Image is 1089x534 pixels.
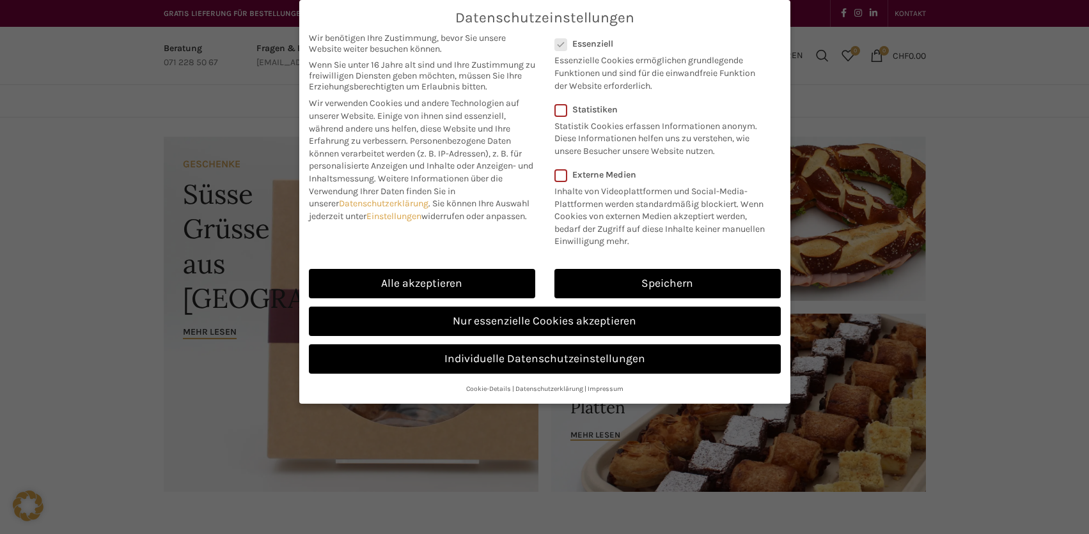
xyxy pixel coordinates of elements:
a: Datenschutzerklärung [339,198,428,209]
p: Inhalte von Videoplattformen und Social-Media-Plattformen werden standardmäßig blockiert. Wenn Co... [554,180,772,248]
a: Einstellungen [366,211,421,222]
a: Alle akzeptieren [309,269,535,298]
a: Individuelle Datenschutzeinstellungen [309,344,781,374]
span: Weitere Informationen über die Verwendung Ihrer Daten finden Sie in unserer . [309,173,503,209]
a: Cookie-Details [466,385,511,393]
span: Personenbezogene Daten können verarbeitet werden (z. B. IP-Adressen), z. B. für personalisierte A... [309,135,533,184]
a: Nur essenzielle Cookies akzeptieren [309,307,781,336]
span: Datenschutzeinstellungen [455,10,634,26]
a: Impressum [588,385,623,393]
span: Wenn Sie unter 16 Jahre alt sind und Ihre Zustimmung zu freiwilligen Diensten geben möchten, müss... [309,59,535,92]
label: Essenziell [554,38,764,49]
span: Wir verwenden Cookies und andere Technologien auf unserer Website. Einige von ihnen sind essenzie... [309,98,519,146]
a: Datenschutzerklärung [515,385,583,393]
span: Sie können Ihre Auswahl jederzeit unter widerrufen oder anpassen. [309,198,529,222]
label: Statistiken [554,104,764,115]
p: Essenzielle Cookies ermöglichen grundlegende Funktionen und sind für die einwandfreie Funktion de... [554,49,764,92]
label: Externe Medien [554,169,772,180]
span: Wir benötigen Ihre Zustimmung, bevor Sie unsere Website weiter besuchen können. [309,33,535,54]
a: Speichern [554,269,781,298]
p: Statistik Cookies erfassen Informationen anonym. Diese Informationen helfen uns zu verstehen, wie... [554,115,764,158]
